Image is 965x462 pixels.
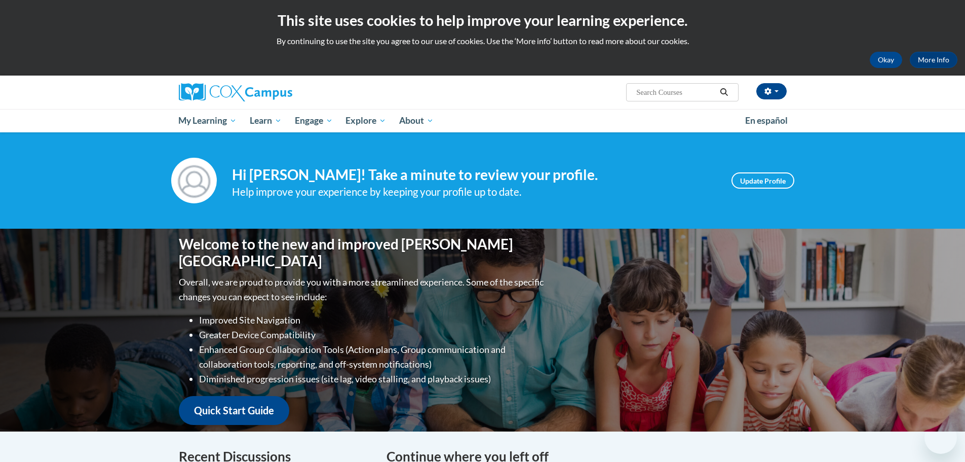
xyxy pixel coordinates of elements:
[179,236,546,270] h1: Welcome to the new and improved [PERSON_NAME][GEOGRAPHIC_DATA]
[243,109,288,132] a: Learn
[739,110,794,131] a: En español
[179,83,371,101] a: Cox Campus
[171,158,217,203] img: Profile Image
[199,328,546,342] li: Greater Device Compatibility
[345,115,386,127] span: Explore
[199,342,546,372] li: Enhanced Group Collaboration Tools (Action plans, Group communication and collaboration tools, re...
[910,52,957,68] a: More Info
[716,86,731,98] button: Search
[179,83,292,101] img: Cox Campus
[179,396,289,425] a: Quick Start Guide
[178,115,237,127] span: My Learning
[199,313,546,328] li: Improved Site Navigation
[164,109,802,132] div: Main menu
[635,86,716,98] input: Search Courses
[8,35,957,47] p: By continuing to use the site you agree to our use of cookies. Use the ‘More info’ button to read...
[399,115,434,127] span: About
[250,115,282,127] span: Learn
[393,109,440,132] a: About
[339,109,393,132] a: Explore
[172,109,244,132] a: My Learning
[288,109,339,132] a: Engage
[232,166,716,184] h4: Hi [PERSON_NAME]! Take a minute to review your profile.
[232,184,716,200] div: Help improve your experience by keeping your profile up to date.
[870,52,902,68] button: Okay
[295,115,333,127] span: Engage
[179,275,546,304] p: Overall, we are proud to provide you with a more streamlined experience. Some of the specific cha...
[199,372,546,386] li: Diminished progression issues (site lag, video stalling, and playback issues)
[731,172,794,189] a: Update Profile
[756,83,787,99] button: Account Settings
[924,421,957,454] iframe: Button to launch messaging window
[8,10,957,30] h2: This site uses cookies to help improve your learning experience.
[745,115,788,126] span: En español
